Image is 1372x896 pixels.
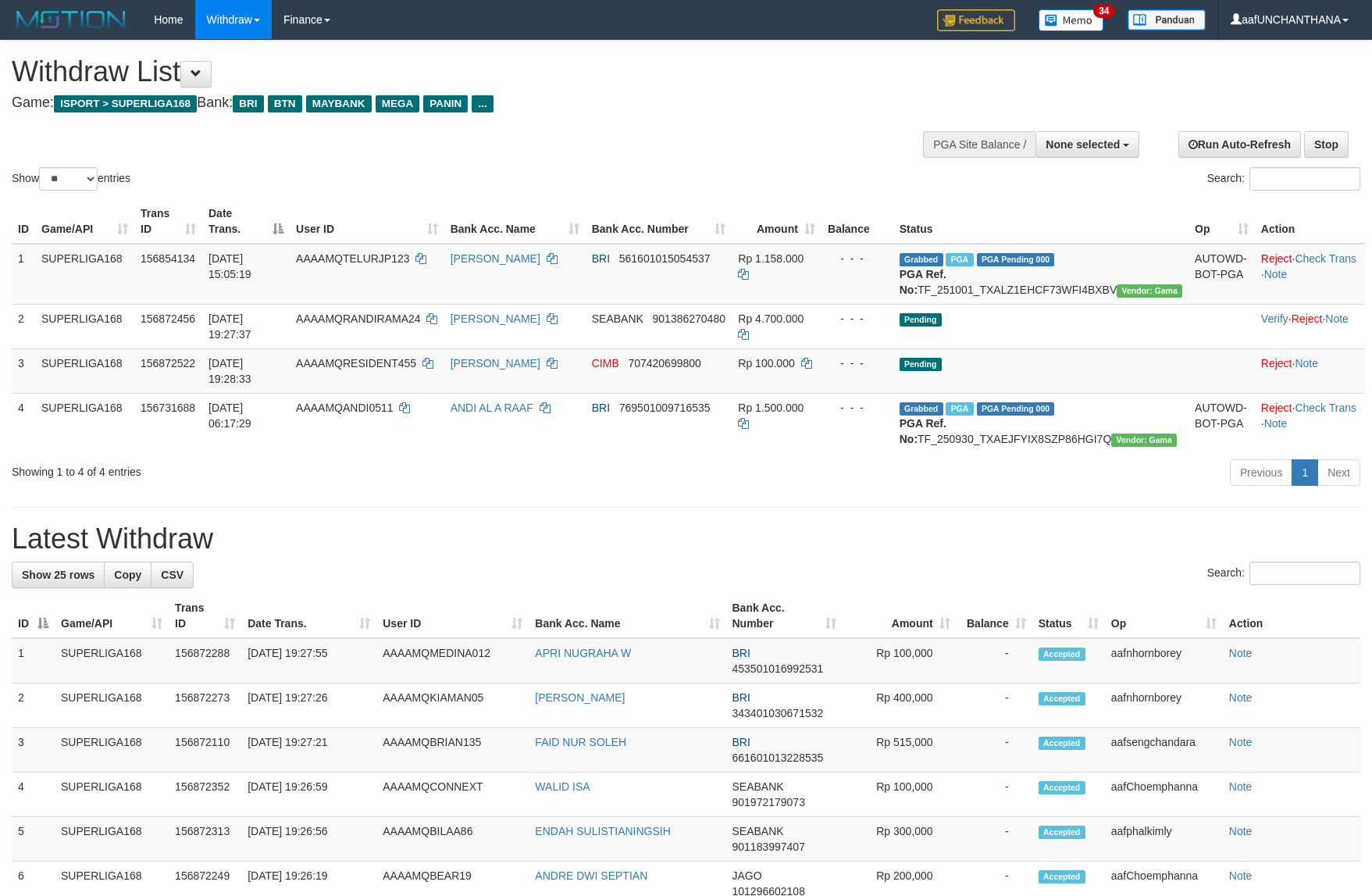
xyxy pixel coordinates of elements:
th: Balance: activate to sort column ascending [957,594,1032,638]
span: Copy 661601013228535 to clipboard [732,751,824,764]
a: Reject [1261,252,1292,265]
td: Rp 400,000 [843,684,957,728]
span: Copy [114,569,141,581]
span: Accepted [1039,737,1085,750]
span: Rp 1.500.000 [738,402,804,414]
span: 156731688 [141,402,195,414]
a: Note [1264,268,1288,280]
span: [DATE] 19:27:37 [208,312,251,341]
span: AAAAMQRANDIRAMA24 [296,312,420,325]
span: BRI [592,252,610,265]
a: Note [1229,825,1253,837]
td: [DATE] 19:26:56 [241,817,376,862]
a: CSV [151,562,194,588]
td: - [957,817,1032,862]
a: Check Trans [1295,402,1356,414]
span: CSV [161,569,184,581]
span: Grabbed [900,402,943,416]
td: 1 [12,638,55,684]
td: SUPERLIGA168 [55,728,169,773]
th: Action [1255,199,1365,244]
a: Copy [104,562,151,588]
td: AUTOWD-BOT-PGA [1188,244,1255,305]
td: 156872110 [169,728,241,773]
a: Show 25 rows [12,562,105,588]
a: Reject [1261,357,1292,369]
span: Accepted [1039,692,1085,705]
td: aafphalkimly [1105,817,1223,862]
span: BRI [732,691,750,704]
span: Marked by aafsengchandara [946,253,973,266]
div: - - - [828,311,887,327]
a: Reject [1292,312,1323,325]
span: Copy 343401030671532 to clipboard [732,707,824,719]
span: SEABANK [732,825,784,837]
a: Reject [1261,402,1292,414]
th: Status [893,199,1188,244]
span: ISPORT > SUPERLIGA168 [54,95,197,112]
span: [DATE] 15:05:19 [208,252,251,280]
span: Rp 100.000 [738,357,794,369]
td: 4 [12,393,35,453]
a: ENDAH SULISTIANINGSIH [535,825,670,837]
a: Verify [1261,312,1288,325]
th: Status: activate to sort column ascending [1032,594,1105,638]
div: - - - [828,355,887,371]
th: ID [12,199,35,244]
span: CIMB [592,357,619,369]
td: Rp 300,000 [843,817,957,862]
a: Note [1229,869,1253,882]
td: - [957,728,1032,773]
b: PGA Ref. No: [900,417,946,445]
span: Show 25 rows [22,569,94,581]
td: AAAAMQMEDINA012 [376,638,529,684]
td: aafnhornborey [1105,638,1223,684]
td: SUPERLIGA168 [35,244,134,305]
th: Bank Acc. Name: activate to sort column ascending [444,199,586,244]
span: Accepted [1039,781,1085,794]
th: Bank Acc. Number: activate to sort column ascending [726,594,843,638]
a: APRI NUGRAHA W [535,647,631,659]
th: Amount: activate to sort column ascending [843,594,957,638]
td: aafnhornborey [1105,684,1223,728]
span: None selected [1046,138,1120,151]
input: Search: [1249,562,1360,585]
td: - [957,773,1032,817]
span: Vendor URL: https://trx31.1velocity.biz [1111,434,1177,447]
td: 3 [12,348,35,393]
th: Date Trans.: activate to sort column ascending [241,594,376,638]
span: [DATE] 19:28:33 [208,357,251,385]
th: Trans ID: activate to sort column ascending [134,199,202,244]
div: Showing 1 to 4 of 4 entries [12,458,560,480]
a: Stop [1304,131,1349,158]
th: Bank Acc. Name: activate to sort column ascending [529,594,725,638]
h4: Game: Bank: [12,95,899,111]
span: BRI [592,402,610,414]
td: Rp 100,000 [843,638,957,684]
td: SUPERLIGA168 [35,393,134,453]
th: Balance [821,199,893,244]
span: PGA Pending [977,253,1055,266]
td: TF_250930_TXAEJFYIX8SZP86HGI7Q [893,393,1188,453]
span: BRI [732,647,750,659]
td: SUPERLIGA168 [55,817,169,862]
h1: Withdraw List [12,56,899,87]
select: Showentries [39,167,98,191]
span: BRI [233,95,263,112]
th: User ID: activate to sort column ascending [290,199,444,244]
h1: Latest Withdraw [12,523,1360,555]
a: Note [1264,417,1288,430]
a: Note [1229,691,1253,704]
td: 2 [12,304,35,348]
a: Next [1317,459,1360,486]
span: PGA Pending [977,402,1055,416]
a: Note [1229,647,1253,659]
td: 5 [12,817,55,862]
th: Amount: activate to sort column ascending [732,199,821,244]
span: Copy 707420699800 to clipboard [628,357,700,369]
a: Note [1295,357,1318,369]
a: [PERSON_NAME] [535,691,625,704]
th: Bank Acc. Number: activate to sort column ascending [586,199,732,244]
span: Rp 1.158.000 [738,252,804,265]
span: Copy 561601015054537 to clipboard [619,252,711,265]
